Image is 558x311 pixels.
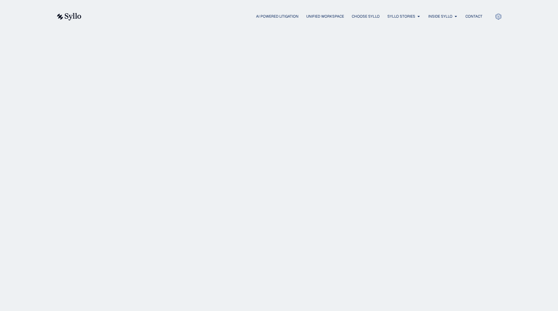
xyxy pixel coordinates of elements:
[94,14,482,19] nav: Menu
[387,14,415,19] a: Syllo Stories
[306,14,344,19] a: Unified Workspace
[352,14,380,19] a: Choose Syllo
[256,14,299,19] a: AI Powered Litigation
[428,14,452,19] a: Inside Syllo
[56,13,81,20] img: syllo
[465,14,482,19] a: Contact
[94,14,482,19] div: Menu Toggle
